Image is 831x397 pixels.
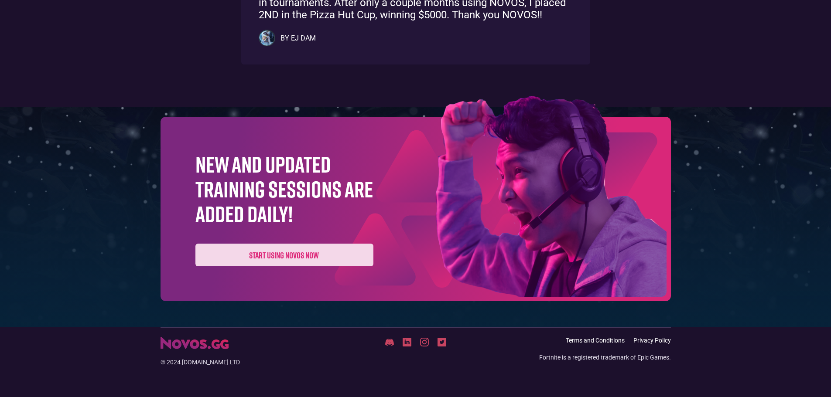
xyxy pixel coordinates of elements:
[195,152,373,227] h1: New and updated training sessions are added daily!
[633,337,671,344] a: Privacy Policy
[539,353,671,362] div: Fortnite is a registered trademark of Epic Games.
[280,34,316,43] h5: BY EJ DAM
[161,358,331,366] div: © 2024 [DOMAIN_NAME] LTD
[566,337,625,344] a: Terms and Conditions
[195,244,373,266] a: Start using novos now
